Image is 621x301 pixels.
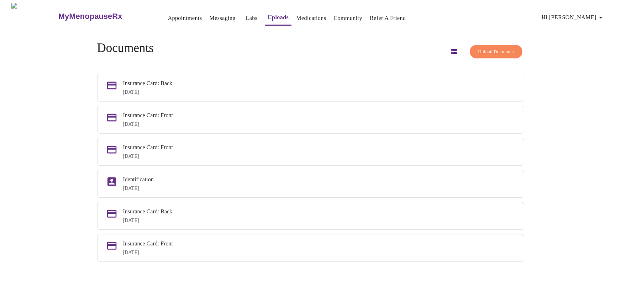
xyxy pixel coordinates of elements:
div: Identification [123,176,515,183]
span: Upload Document [478,48,514,56]
a: Medications [296,13,326,23]
div: Insurance Card: Back [123,208,515,215]
h4: Documents [97,41,154,55]
a: Refer a Friend [370,13,406,23]
div: [DATE] [123,186,515,191]
span: Hi [PERSON_NAME] [542,12,605,22]
button: Refer a Friend [367,11,409,25]
div: Insurance Card: Front [123,144,515,151]
a: MyMenopauseRx [57,4,151,29]
div: [DATE] [123,89,515,95]
div: [DATE] [123,218,515,223]
button: Upload Document [470,45,522,59]
a: Appointments [168,13,202,23]
a: Labs [246,13,258,23]
button: Appointments [165,11,205,25]
a: Uploads [268,12,289,22]
button: Community [331,11,365,25]
a: Messaging [210,13,236,23]
button: Hi [PERSON_NAME] [539,10,608,25]
a: Community [333,13,362,23]
div: [DATE] [123,250,515,255]
button: Medications [293,11,329,25]
button: Labs [240,11,263,25]
div: [DATE] [123,121,515,127]
div: Insurance Card: Back [123,80,515,87]
button: Messaging [207,11,238,25]
button: Uploads [265,10,291,26]
div: Insurance Card: Front [123,112,515,119]
div: Insurance Card: Front [123,240,515,247]
img: MyMenopauseRx Logo [11,3,57,30]
button: Switch to grid view [445,43,462,60]
div: [DATE] [123,154,515,159]
h3: MyMenopauseRx [58,12,122,21]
